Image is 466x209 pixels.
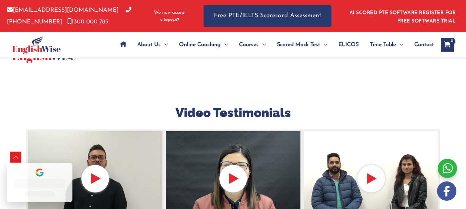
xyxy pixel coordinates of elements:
[204,5,331,27] a: Free PTE/IELTS Scorecard Assessment
[26,105,440,121] h2: Video Testimonials
[320,33,327,57] span: Menu Toggle
[239,33,259,57] span: Courses
[221,33,228,57] span: Menu Toggle
[437,181,456,201] img: white-facebook.png
[271,33,333,57] a: Scored Mock TestMenu Toggle
[161,33,168,57] span: Menu Toggle
[333,33,364,57] a: ELICOS
[277,33,320,57] span: Scored Mock Test
[338,33,359,57] span: ELICOS
[173,33,234,57] a: Online CoachingMenu Toggle
[414,33,434,57] span: Contact
[441,38,454,52] a: View Shopping Cart, empty
[234,33,271,57] a: CoursesMenu Toggle
[396,33,403,57] span: Menu Toggle
[160,18,179,22] img: Afterpay-Logo
[349,10,456,24] a: AI SCORED PTE SOFTWARE REGISTER FOR FREE SOFTWARE TRIAL
[137,33,161,57] span: About Us
[12,35,61,54] img: cropped-ew-logo
[7,7,119,13] a: [EMAIL_ADDRESS][DOMAIN_NAME]
[259,33,266,57] span: Menu Toggle
[370,33,396,57] span: Time Table
[345,5,459,27] aside: Header Widget 1
[154,9,186,16] span: We now accept
[179,33,221,57] span: Online Coaching
[364,33,409,57] a: Time TableMenu Toggle
[67,19,108,25] a: 1300 000 783
[409,33,434,57] a: Contact
[115,33,434,57] nav: Site Navigation: Main Menu
[132,33,173,57] a: About UsMenu Toggle
[7,7,131,24] a: [PHONE_NUMBER]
